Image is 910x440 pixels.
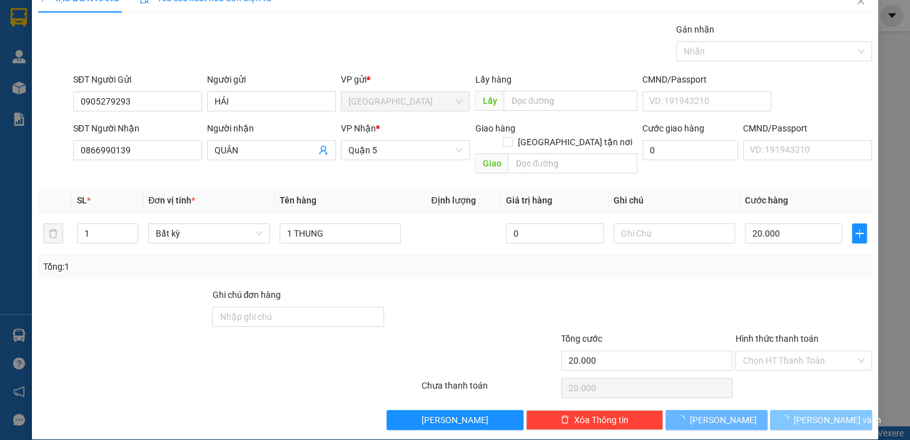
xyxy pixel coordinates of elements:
[614,223,735,243] input: Ghi Chú
[506,223,604,243] input: 0
[475,91,503,111] span: Lấy
[43,260,352,274] div: Tổng: 1
[852,228,866,238] span: plus
[207,121,336,135] div: Người nhận
[574,413,629,427] span: Xóa Thông tin
[341,73,470,86] div: VP gửi
[852,223,867,243] button: plus
[609,188,740,213] th: Ghi chú
[560,415,569,425] span: delete
[156,224,262,243] span: Bất kỳ
[735,334,818,344] label: Hình thức thanh toán
[665,410,767,430] button: [PERSON_NAME]
[745,195,788,205] span: Cước hàng
[73,121,202,135] div: SĐT Người Nhận
[475,74,511,84] span: Lấy hàng
[503,91,637,111] input: Dọc đường
[526,410,663,430] button: deleteXóa Thông tin
[431,195,475,205] span: Định lượng
[475,123,515,133] span: Giao hàng
[280,195,316,205] span: Tên hàng
[676,24,714,34] label: Gán nhãn
[341,123,376,133] span: VP Nhận
[318,145,328,155] span: user-add
[280,223,401,243] input: VD: Bàn, Ghế
[387,410,523,430] button: [PERSON_NAME]
[508,153,637,173] input: Dọc đường
[348,92,462,111] span: Ninh Hòa
[642,73,771,86] div: CMND/Passport
[743,121,872,135] div: CMND/Passport
[207,73,336,86] div: Người gửi
[148,195,195,205] span: Đơn vị tính
[420,379,560,401] div: Chưa thanh toán
[77,195,87,205] span: SL
[506,195,552,205] span: Giá trị hàng
[513,135,637,149] span: [GEOGRAPHIC_DATA] tận nơi
[780,415,794,424] span: loading
[212,307,384,327] input: Ghi chú đơn hàng
[561,334,602,344] span: Tổng cước
[642,123,704,133] label: Cước giao hàng
[43,223,63,243] button: delete
[212,290,281,300] label: Ghi chú đơn hàng
[770,410,872,430] button: [PERSON_NAME] và In
[690,413,757,427] span: [PERSON_NAME]
[642,140,738,160] input: Cước giao hàng
[348,141,462,160] span: Quận 5
[475,153,508,173] span: Giao
[794,413,881,427] span: [PERSON_NAME] và In
[676,415,690,424] span: loading
[422,413,488,427] span: [PERSON_NAME]
[73,73,202,86] div: SĐT Người Gửi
